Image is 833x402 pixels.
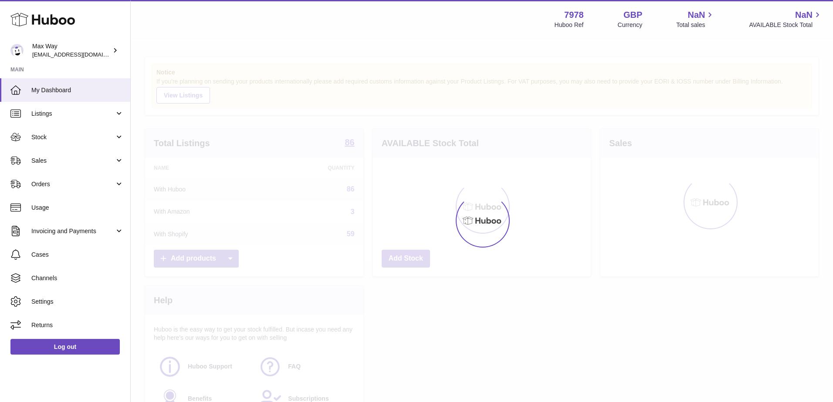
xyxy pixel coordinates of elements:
span: Total sales [676,21,715,29]
span: AVAILABLE Stock Total [749,21,823,29]
span: Listings [31,110,115,118]
span: Usage [31,204,124,212]
a: NaN AVAILABLE Stock Total [749,9,823,29]
div: Max Way [32,42,111,59]
span: My Dashboard [31,86,124,94]
span: Invoicing and Payments [31,227,115,235]
span: Returns [31,321,124,329]
span: NaN [687,9,705,21]
span: Sales [31,157,115,165]
a: NaN Total sales [676,9,715,29]
span: Settings [31,298,124,306]
span: Channels [31,274,124,282]
div: Currency [618,21,643,29]
span: [EMAIL_ADDRESS][DOMAIN_NAME] [32,51,128,58]
strong: GBP [623,9,642,21]
a: Log out [10,339,120,355]
img: internalAdmin-7978@internal.huboo.com [10,44,24,57]
span: NaN [795,9,813,21]
span: Orders [31,180,115,188]
span: Stock [31,133,115,141]
div: Huboo Ref [555,21,584,29]
span: Cases [31,251,124,259]
strong: 7978 [564,9,584,21]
